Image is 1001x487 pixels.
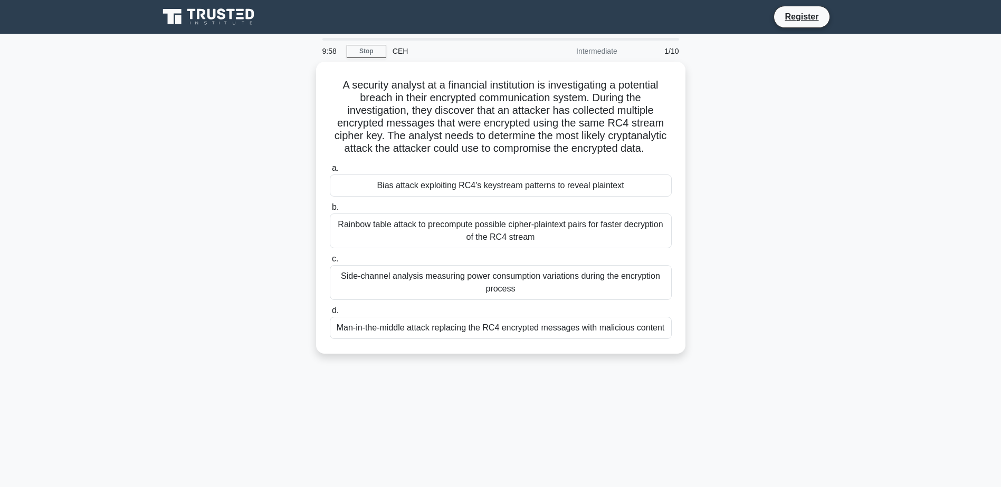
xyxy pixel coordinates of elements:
span: a. [332,163,339,172]
div: Side-channel analysis measuring power consumption variations during the encryption process [330,265,672,300]
div: Man-in-the-middle attack replacing the RC4 encrypted messages with malicious content [330,317,672,339]
div: Intermediate [531,41,624,62]
div: Rainbow table attack to precompute possible cipher-plaintext pairs for faster decryption of the R... [330,213,672,248]
span: b. [332,202,339,211]
a: Stop [347,45,386,58]
div: CEH [386,41,531,62]
div: 1/10 [624,41,685,62]
span: d. [332,306,339,315]
div: 9:58 [316,41,347,62]
h5: A security analyst at a financial institution is investigating a potential breach in their encryp... [329,79,673,155]
a: Register [778,10,825,23]
div: Bias attack exploiting RC4's keystream patterns to reveal plaintext [330,174,672,197]
span: c. [332,254,338,263]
